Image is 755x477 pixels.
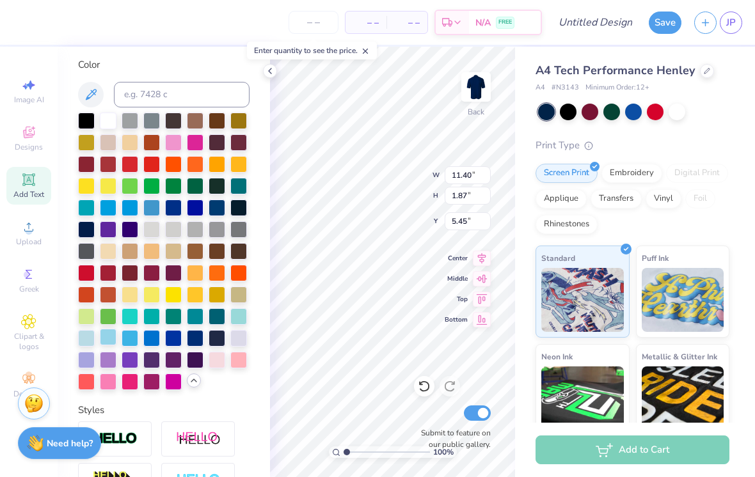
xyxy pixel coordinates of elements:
div: Print Type [536,138,729,153]
div: Transfers [591,189,642,208]
div: Back [468,106,484,118]
span: Clipart & logos [6,331,51,352]
label: Submit to feature on our public gallery. [414,427,491,450]
img: Metallic & Glitter Ink [642,366,724,430]
span: Bottom [445,315,468,324]
span: 100 % [433,446,454,458]
span: Designs [15,142,43,152]
span: # N3143 [552,82,579,93]
span: N/A [475,16,491,29]
input: e.g. 7428 c [114,82,250,107]
img: Stroke [93,432,138,446]
span: FREE [498,18,512,27]
div: Embroidery [601,164,662,183]
span: Neon Ink [541,350,573,363]
div: Vinyl [646,189,681,208]
div: Applique [536,189,587,208]
span: Puff Ink [642,251,669,265]
span: Center [445,254,468,263]
div: Screen Print [536,164,598,183]
span: Greek [19,284,39,294]
span: JP [726,15,736,30]
span: – – [353,16,379,29]
span: Add Text [13,189,44,199]
div: Foil [685,189,715,208]
img: Shadow [176,431,221,447]
img: Back [463,74,489,100]
span: Top [445,295,468,304]
div: Enter quantity to see the price. [247,42,377,59]
strong: Need help? [47,437,93,450]
span: Upload [16,237,42,247]
img: Standard [541,268,624,332]
span: – – [394,16,420,29]
div: Rhinestones [536,215,598,234]
div: Digital Print [666,164,728,183]
div: Styles [78,403,250,418]
div: Color [78,58,250,72]
span: A4 Tech Performance Henley [536,63,695,78]
span: Metallic & Glitter Ink [642,350,717,363]
input: Untitled Design [548,10,642,35]
span: A4 [536,82,545,93]
img: Neon Ink [541,366,624,430]
span: Decorate [13,389,44,399]
a: JP [720,12,742,34]
input: – – [289,11,338,34]
span: Image AI [14,95,44,105]
img: Puff Ink [642,268,724,332]
button: Save [649,12,681,34]
span: Middle [445,274,468,283]
span: Minimum Order: 12 + [585,82,649,93]
span: Standard [541,251,575,265]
